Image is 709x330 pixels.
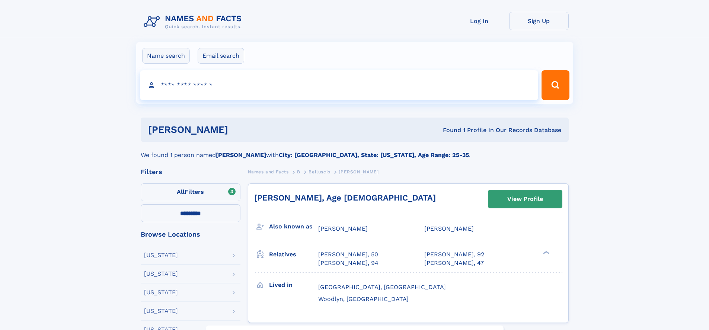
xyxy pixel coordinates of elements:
[142,48,190,64] label: Name search
[424,225,474,232] span: [PERSON_NAME]
[318,225,368,232] span: [PERSON_NAME]
[248,167,289,176] a: Names and Facts
[144,289,178,295] div: [US_STATE]
[279,151,469,158] b: City: [GEOGRAPHIC_DATA], State: [US_STATE], Age Range: 25-35
[269,220,318,233] h3: Also known as
[148,125,336,134] h1: [PERSON_NAME]
[141,142,569,160] div: We found 1 person named with .
[141,169,240,175] div: Filters
[450,12,509,30] a: Log In
[297,167,300,176] a: B
[177,188,185,195] span: All
[269,279,318,291] h3: Lived in
[542,70,569,100] button: Search Button
[424,259,484,267] a: [PERSON_NAME], 47
[144,252,178,258] div: [US_STATE]
[144,271,178,277] div: [US_STATE]
[318,259,379,267] a: [PERSON_NAME], 94
[216,151,266,158] b: [PERSON_NAME]
[335,126,561,134] div: Found 1 Profile In Our Records Database
[309,169,330,174] span: Belluscio
[339,169,379,174] span: [PERSON_NAME]
[269,248,318,261] h3: Relatives
[509,12,569,30] a: Sign Up
[309,167,330,176] a: Belluscio
[198,48,244,64] label: Email search
[318,295,409,302] span: Woodlyn, [GEOGRAPHIC_DATA]
[507,190,543,208] div: View Profile
[318,283,446,291] span: [GEOGRAPHIC_DATA], [GEOGRAPHIC_DATA]
[541,250,550,255] div: ❯
[141,12,248,32] img: Logo Names and Facts
[297,169,300,174] span: B
[488,190,562,208] a: View Profile
[141,183,240,201] label: Filters
[140,70,539,100] input: search input
[424,250,484,259] a: [PERSON_NAME], 92
[141,231,240,238] div: Browse Locations
[254,193,436,202] a: [PERSON_NAME], Age [DEMOGRAPHIC_DATA]
[144,308,178,314] div: [US_STATE]
[318,250,378,259] a: [PERSON_NAME], 50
